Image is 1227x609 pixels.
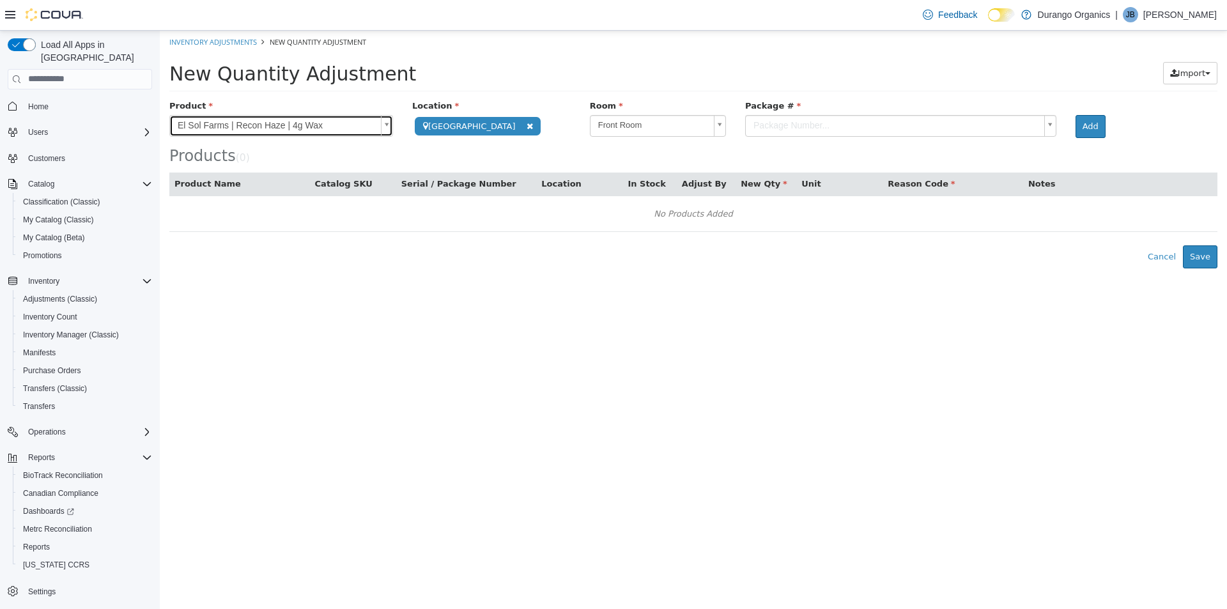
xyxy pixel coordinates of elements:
[18,539,55,555] a: Reports
[3,123,157,141] button: Users
[468,147,508,160] button: In Stock
[28,102,49,112] span: Home
[18,521,97,537] a: Metrc Reconciliation
[3,149,157,167] button: Customers
[18,399,60,414] a: Transfers
[1126,7,1135,22] span: JB
[23,424,71,440] button: Operations
[18,345,61,360] a: Manifests
[23,233,85,243] span: My Catalog (Beta)
[18,230,152,245] span: My Catalog (Beta)
[18,504,152,519] span: Dashboards
[28,452,55,463] span: Reports
[28,153,65,164] span: Customers
[1123,7,1138,22] div: Jacob Boyle
[110,6,206,16] span: New Quantity Adjustment
[13,538,157,556] button: Reports
[18,230,90,245] a: My Catalog (Beta)
[23,98,152,114] span: Home
[585,84,897,106] a: Package Number...
[23,383,87,394] span: Transfers (Classic)
[23,506,74,516] span: Dashboards
[18,212,152,227] span: My Catalog (Classic)
[13,211,157,229] button: My Catalog (Classic)
[916,84,946,107] button: Add
[382,147,424,160] button: Location
[430,84,566,106] a: Front Room
[586,85,879,105] span: Package Number...
[23,366,81,376] span: Purchase Orders
[581,148,628,158] span: New Qty
[23,470,103,481] span: BioTrack Reconciliation
[1038,7,1111,22] p: Durango Organics
[23,542,50,552] span: Reports
[1018,38,1046,47] span: Import
[13,380,157,397] button: Transfers (Classic)
[13,290,157,308] button: Adjustments (Classic)
[18,248,67,263] a: Promotions
[1003,31,1058,54] button: Import
[23,274,65,289] button: Inventory
[18,381,92,396] a: Transfers (Classic)
[28,427,66,437] span: Operations
[155,147,215,160] button: Catalog SKU
[3,272,157,290] button: Inventory
[23,150,152,166] span: Customers
[13,344,157,362] button: Manifests
[10,116,76,134] span: Products
[1023,215,1058,238] button: Save
[18,194,105,210] a: Classification (Classic)
[23,330,119,340] span: Inventory Manager (Classic)
[3,449,157,466] button: Reports
[13,520,157,538] button: Metrc Reconciliation
[76,121,90,133] small: ( )
[18,521,152,537] span: Metrc Reconciliation
[26,8,83,21] img: Cova
[18,291,152,307] span: Adjustments (Classic)
[23,151,70,166] a: Customers
[18,399,152,414] span: Transfers
[981,215,1023,238] button: Cancel
[13,308,157,326] button: Inventory Count
[18,309,152,325] span: Inventory Count
[13,466,157,484] button: BioTrack Reconciliation
[868,147,898,160] button: Notes
[18,291,102,307] a: Adjustments (Classic)
[3,423,157,441] button: Operations
[1143,7,1217,22] p: [PERSON_NAME]
[23,99,54,114] a: Home
[23,274,152,289] span: Inventory
[23,176,59,192] button: Catalog
[13,326,157,344] button: Inventory Manager (Classic)
[23,294,97,304] span: Adjustments (Classic)
[255,86,381,105] span: [GEOGRAPHIC_DATA]
[1115,7,1118,22] p: |
[23,583,152,599] span: Settings
[23,488,98,498] span: Canadian Compliance
[10,84,233,106] a: El Sol Farms | Recon Haze | 4g Wax
[18,194,152,210] span: Classification (Classic)
[28,127,48,137] span: Users
[988,8,1015,22] input: Dark Mode
[585,70,641,80] span: Package #
[23,251,62,261] span: Promotions
[80,121,86,133] span: 0
[13,484,157,502] button: Canadian Compliance
[18,468,152,483] span: BioTrack Reconciliation
[23,524,92,534] span: Metrc Reconciliation
[28,276,59,286] span: Inventory
[18,539,152,555] span: Reports
[13,556,157,574] button: [US_STATE] CCRS
[23,125,152,140] span: Users
[18,327,152,343] span: Inventory Manager (Classic)
[18,212,99,227] a: My Catalog (Classic)
[918,2,982,27] a: Feedback
[18,381,152,396] span: Transfers (Classic)
[23,348,56,358] span: Manifests
[23,450,60,465] button: Reports
[18,504,79,519] a: Dashboards
[522,147,569,160] button: Adjust By
[18,468,108,483] a: BioTrack Reconciliation
[18,345,152,360] span: Manifests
